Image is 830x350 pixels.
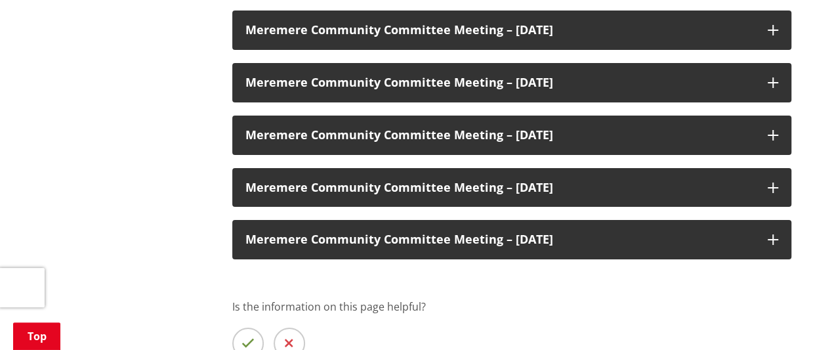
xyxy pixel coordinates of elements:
h3: Meremere Community Committee Meeting – [DATE] [245,24,755,37]
h3: Meremere Community Committee Meeting – [DATE] [245,129,755,142]
iframe: Messenger Launcher [770,295,817,342]
h3: Meremere Community Committee Meeting – [DATE] [245,76,755,89]
a: Top [13,322,60,350]
p: Is the information on this page helpful? [232,299,791,315]
h3: Meremere Community Committee Meeting – [DATE] [245,233,755,246]
h3: Meremere Community Committee Meeting – [DATE] [245,181,755,194]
